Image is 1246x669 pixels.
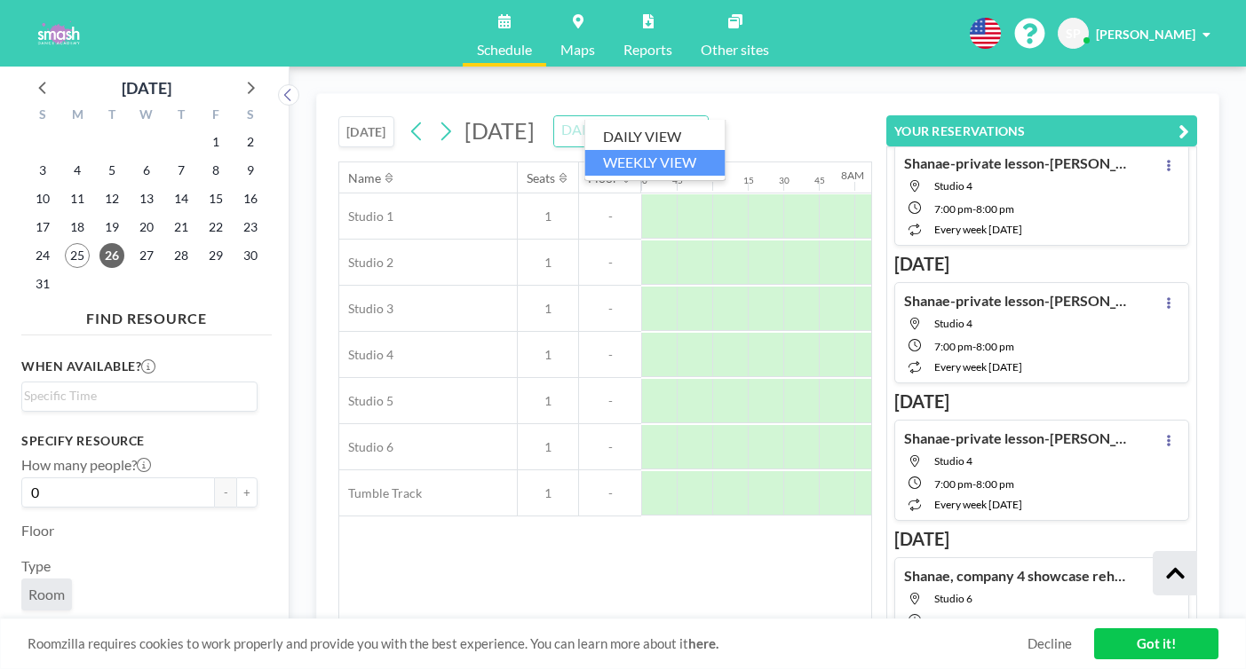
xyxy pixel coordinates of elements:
span: 8:00 PM [976,340,1014,353]
span: - [579,439,641,455]
span: 1 [518,301,578,317]
span: 7:00 PM [934,340,972,353]
span: 8:00 PM [976,477,1014,491]
div: Search for option [22,382,257,409]
span: 7:00 PM [934,477,972,491]
span: - [972,202,976,216]
button: YOUR RESERVATIONS [886,115,1197,146]
span: Wednesday, August 27, 2025 [134,243,159,268]
span: Studio 3 [339,301,393,317]
span: Studio 2 [339,255,393,271]
span: Tuesday, August 5, 2025 [99,158,124,183]
span: Sunday, August 3, 2025 [30,158,55,183]
span: Monday, August 18, 2025 [65,215,90,240]
span: [PERSON_NAME] [1096,27,1195,42]
div: W [130,105,164,128]
div: T [95,105,130,128]
div: F [198,105,233,128]
h4: Shanae-private lesson-[PERSON_NAME] sisters [904,292,1126,310]
div: M [60,105,95,128]
span: 8:00 PM [976,202,1014,216]
div: S [233,105,267,128]
span: 1 [518,255,578,271]
span: every week [DATE] [934,223,1022,236]
span: 8:00 PM [976,615,1014,628]
span: Wednesday, August 13, 2025 [134,186,159,211]
h3: [DATE] [894,390,1189,413]
span: Studio 1 [339,209,393,224]
div: S [26,105,60,128]
span: Room [28,586,65,603]
label: Floor [21,522,54,539]
div: [DATE] [122,75,171,100]
span: - [972,615,976,628]
span: - [579,301,641,317]
h4: Shanae-private lesson-[PERSON_NAME] sisters [904,154,1126,172]
h4: FIND RESOURCE [21,303,272,327]
input: Search for option [556,120,686,143]
span: Saturday, August 30, 2025 [238,243,263,268]
span: - [579,255,641,271]
div: 8AM [841,169,864,182]
span: - [579,347,641,363]
span: Thursday, August 28, 2025 [169,243,194,268]
span: 7:00 PM [934,615,972,628]
span: Monday, August 4, 2025 [65,158,90,183]
span: Thursday, August 7, 2025 [169,158,194,183]
span: Sunday, August 10, 2025 [30,186,55,211]
span: 1 [518,347,578,363]
span: Thursday, August 21, 2025 [169,215,194,240]
span: Saturday, August 16, 2025 [238,186,263,211]
span: Saturday, August 23, 2025 [238,215,263,240]
a: Got it! [1094,628,1218,659]
span: Monday, August 11, 2025 [65,186,90,211]
span: Friday, August 15, 2025 [203,186,228,211]
span: - [579,209,641,224]
li: DAILY VIEW [585,124,726,150]
span: [DATE] [464,117,535,144]
label: Type [21,557,51,575]
h3: Specify resource [21,433,258,449]
span: 7:00 PM [934,202,972,216]
span: - [972,477,976,491]
span: Tumble Track [339,485,422,501]
span: Sunday, August 17, 2025 [30,215,55,240]
span: SP [1066,26,1081,42]
span: Saturday, August 2, 2025 [238,130,263,154]
span: Studio 4 [934,317,972,330]
span: Wednesday, August 20, 2025 [134,215,159,240]
span: Friday, August 29, 2025 [203,243,228,268]
span: Monday, August 25, 2025 [65,243,90,268]
div: Name [348,170,381,186]
button: [DATE] [338,116,394,147]
span: 1 [518,209,578,224]
li: WEEKLY VIEW [585,150,726,176]
img: organization-logo [28,16,88,51]
input: Search for option [24,386,247,405]
span: Studio 6 [339,439,393,455]
span: Friday, August 1, 2025 [203,130,228,154]
div: 45 [814,175,825,186]
span: Studio 4 [934,179,972,193]
div: Seats [527,170,555,186]
div: 30 [779,175,790,186]
div: 15 [743,175,754,186]
span: Maps [560,43,595,57]
span: Studio 5 [339,393,393,409]
span: Saturday, August 9, 2025 [238,158,263,183]
span: 1 [518,485,578,501]
span: Schedule [477,43,532,57]
span: every week [DATE] [934,360,1022,374]
div: T [163,105,198,128]
span: Friday, August 8, 2025 [203,158,228,183]
span: Sunday, August 31, 2025 [30,272,55,296]
span: - [579,485,641,501]
span: Reports [623,43,672,57]
span: every week [DATE] [934,498,1022,511]
h3: [DATE] [894,253,1189,275]
span: Sunday, August 24, 2025 [30,243,55,268]
span: Studio 6 [934,592,972,605]
a: here. [688,635,718,651]
span: Other sites [701,43,769,57]
span: Tuesday, August 19, 2025 [99,215,124,240]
